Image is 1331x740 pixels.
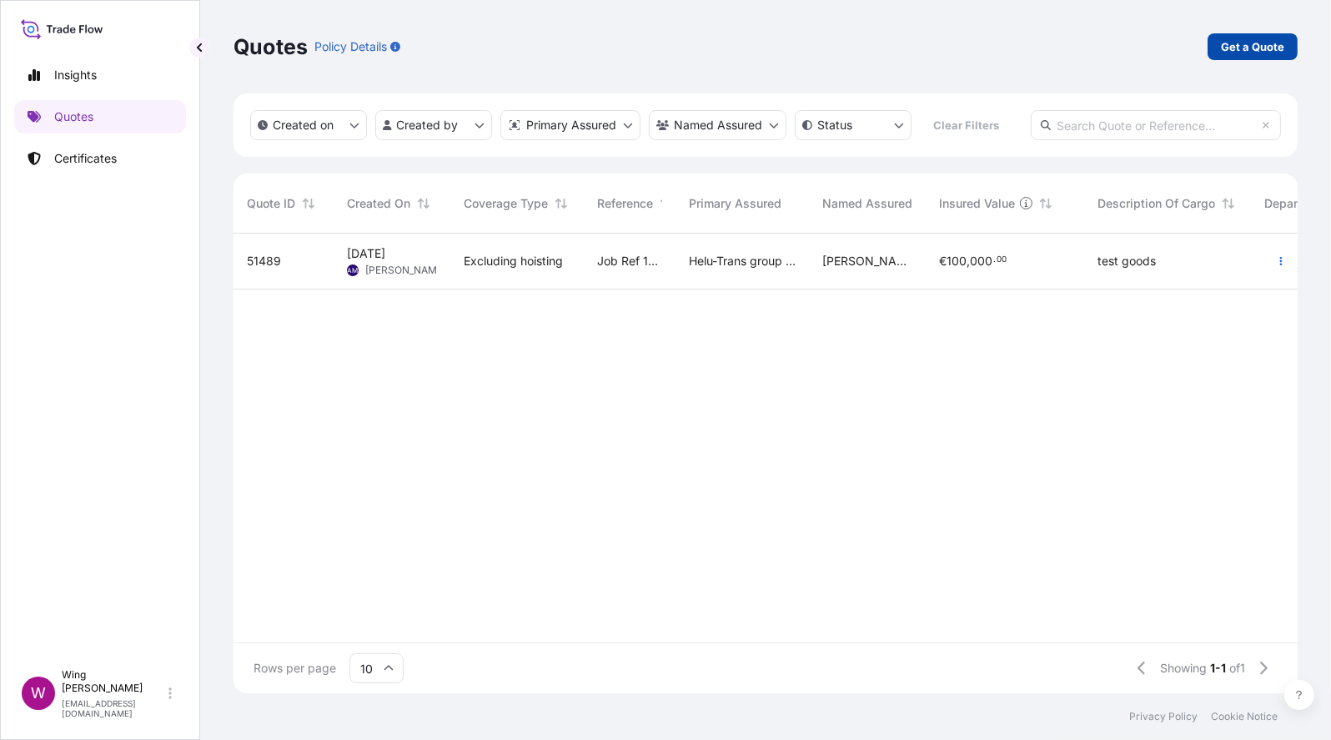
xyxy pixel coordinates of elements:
a: Quotes [14,100,186,133]
button: cargoOwner Filter options [649,110,786,140]
span: AM [348,262,359,279]
span: Showing [1160,660,1207,677]
p: Created on [273,117,334,133]
button: Sort [299,194,319,214]
p: Named Assured [674,117,762,133]
button: distributor Filter options [500,110,640,140]
span: Departure [1264,195,1319,212]
span: 51489 [247,253,281,269]
p: Created by [397,117,459,133]
button: Sort [656,194,676,214]
span: 100 [947,255,967,267]
span: . [993,257,996,263]
p: Insights [54,67,97,83]
span: Primary Assured [689,195,781,212]
button: Sort [1036,194,1056,214]
button: Sort [551,194,571,214]
p: Primary Assured [526,117,616,133]
a: Privacy Policy [1129,710,1198,723]
span: Coverage Type [464,195,548,212]
span: [PERSON_NAME] [822,253,912,269]
p: [EMAIL_ADDRESS][DOMAIN_NAME] [62,698,165,718]
span: test goods [1097,253,1156,269]
p: Certificates [54,150,117,167]
span: Excluding hoisting [464,253,563,269]
button: createdBy Filter options [375,110,492,140]
span: 1-1 [1210,660,1226,677]
span: Description Of Cargo [1097,195,1215,212]
span: Helu-Trans group of companies and their subsidiaries [689,253,796,269]
p: Policy Details [314,38,387,55]
span: Named Assured [822,195,912,212]
span: 000 [970,255,992,267]
span: Rows per page [254,660,336,677]
p: Wing [PERSON_NAME] [62,668,165,695]
a: Certificates [14,142,186,175]
span: Created On [347,195,410,212]
span: W [31,685,46,702]
p: Quotes [54,108,93,125]
span: Reference [597,195,653,212]
button: certificateStatus Filter options [795,110,912,140]
button: createdOn Filter options [250,110,367,140]
span: Insured Value [939,195,1015,212]
span: € [939,255,947,267]
a: Cookie Notice [1211,710,1278,723]
span: [DATE] [347,245,385,262]
span: [PERSON_NAME] [365,264,446,277]
button: Sort [414,194,434,214]
span: , [967,255,970,267]
input: Search Quote or Reference... [1031,110,1281,140]
p: Clear Filters [934,117,1000,133]
button: Sort [1218,194,1238,214]
p: Quotes [234,33,308,60]
span: 00 [997,257,1007,263]
span: of 1 [1229,660,1245,677]
span: Quote ID [247,195,295,212]
a: Get a Quote [1208,33,1298,60]
span: Job Ref 123 [597,253,662,269]
button: Clear Filters [920,112,1013,138]
p: Status [817,117,852,133]
p: Get a Quote [1221,38,1284,55]
a: Insights [14,58,186,92]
